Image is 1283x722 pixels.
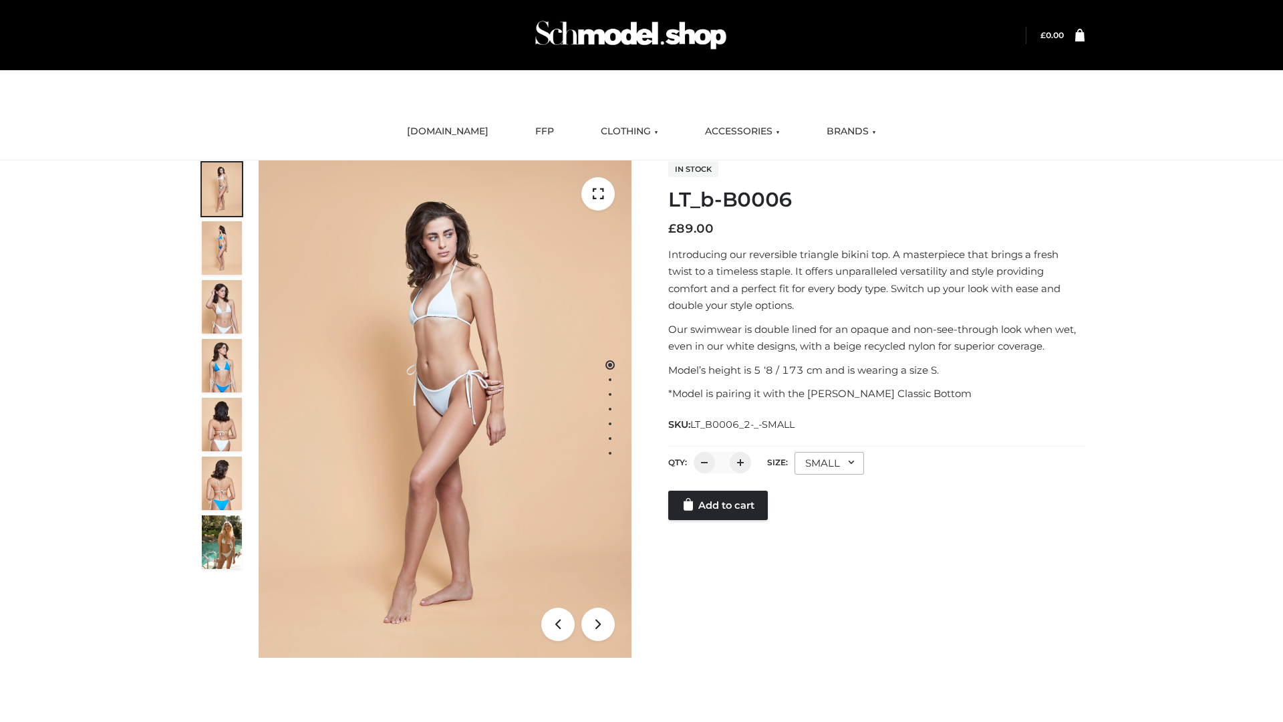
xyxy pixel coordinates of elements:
a: ACCESSORIES [695,117,790,146]
a: BRANDS [817,117,886,146]
h1: LT_b-B0006 [668,188,1085,212]
img: ArielClassicBikiniTop_CloudNine_AzureSky_OW114ECO_3-scaled.jpg [202,280,242,334]
span: LT_B0006_2-_-SMALL [690,418,795,431]
bdi: 89.00 [668,221,714,236]
div: SMALL [795,452,864,475]
bdi: 0.00 [1040,30,1064,40]
a: FFP [525,117,564,146]
span: SKU: [668,416,796,433]
img: ArielClassicBikiniTop_CloudNine_AzureSky_OW114ECO_8-scaled.jpg [202,457,242,510]
a: £0.00 [1040,30,1064,40]
label: Size: [767,457,788,467]
span: In stock [668,161,718,177]
img: ArielClassicBikiniTop_CloudNine_AzureSky_OW114ECO_2-scaled.jpg [202,221,242,275]
a: CLOTHING [591,117,668,146]
span: £ [1040,30,1046,40]
img: Arieltop_CloudNine_AzureSky2.jpg [202,515,242,569]
a: [DOMAIN_NAME] [397,117,498,146]
img: ArielClassicBikiniTop_CloudNine_AzureSky_OW114ECO_7-scaled.jpg [202,398,242,451]
img: ArielClassicBikiniTop_CloudNine_AzureSky_OW114ECO_1-scaled.jpg [202,162,242,216]
a: Add to cart [668,491,768,520]
p: Introducing our reversible triangle bikini top. A masterpiece that brings a fresh twist to a time... [668,246,1085,314]
p: *Model is pairing it with the [PERSON_NAME] Classic Bottom [668,385,1085,402]
p: Model’s height is 5 ‘8 / 173 cm and is wearing a size S. [668,362,1085,379]
img: Schmodel Admin 964 [531,9,731,62]
span: £ [668,221,676,236]
label: QTY: [668,457,687,467]
img: ArielClassicBikiniTop_CloudNine_AzureSky_OW114ECO_4-scaled.jpg [202,339,242,392]
p: Our swimwear is double lined for an opaque and non-see-through look when wet, even in our white d... [668,321,1085,355]
img: ArielClassicBikiniTop_CloudNine_AzureSky_OW114ECO_1 [259,160,631,658]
